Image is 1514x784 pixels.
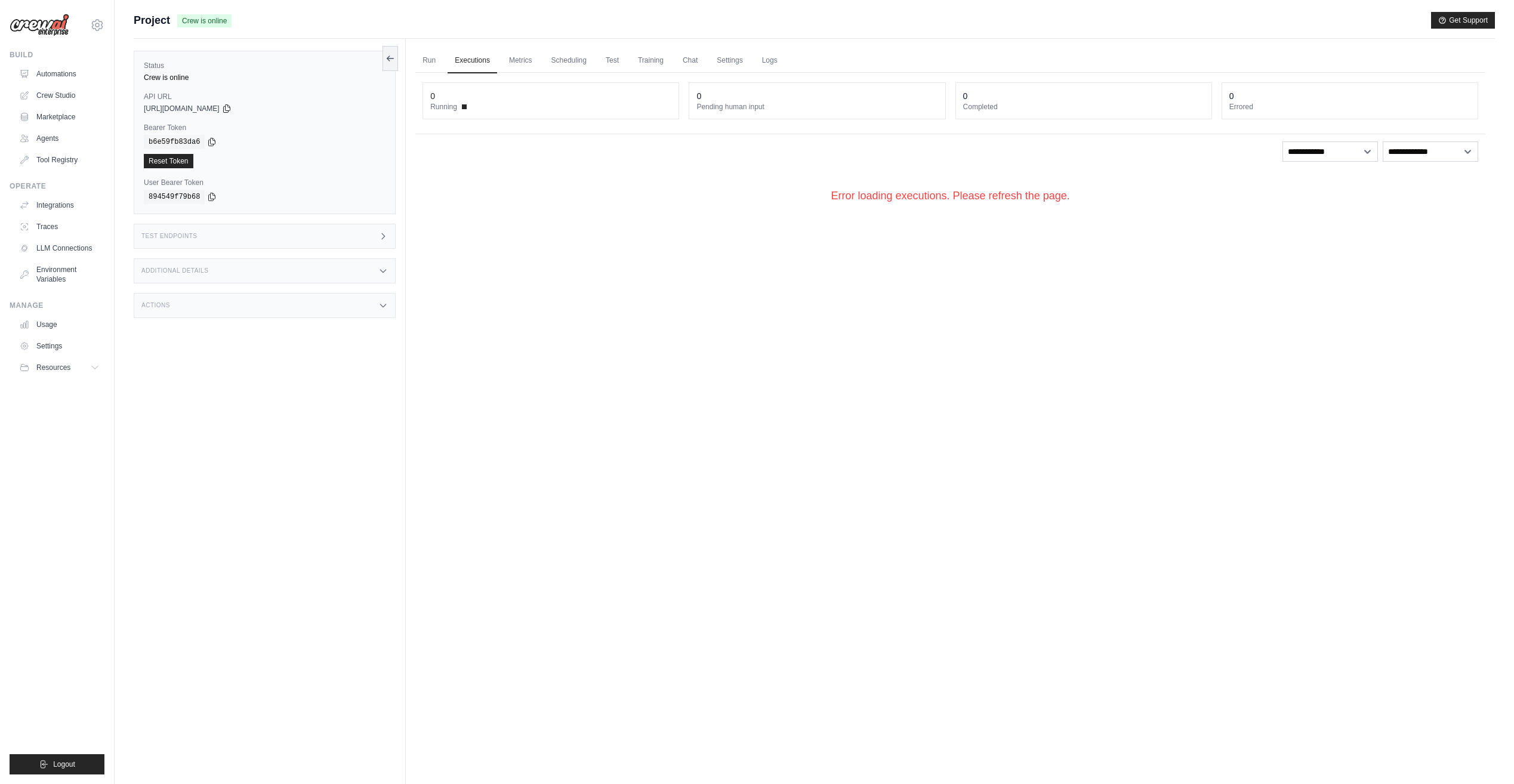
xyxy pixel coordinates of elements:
div: Build [10,50,104,60]
a: Tool Registry [14,150,104,169]
code: b6e59fb83da6 [144,135,205,149]
button: Get Support [1431,12,1495,29]
code: 894549f79b68 [144,190,205,204]
div: 0 [696,90,701,102]
a: Traces [14,217,104,236]
span: [URL][DOMAIN_NAME] [144,104,220,113]
label: User Bearer Token [144,178,386,187]
div: Manage [10,301,104,310]
div: 0 [1229,90,1234,102]
a: Usage [14,315,104,334]
a: Test [599,48,626,73]
h3: Additional Details [141,267,208,274]
div: Error loading executions. Please refresh the page. [415,169,1485,223]
span: Logout [53,760,75,769]
a: Integrations [14,196,104,215]
span: Crew is online [177,14,232,27]
a: Settings [710,48,750,73]
a: Chat [676,48,705,73]
div: Operate [10,181,104,191]
h3: Actions [141,302,170,309]
a: Metrics [502,48,539,73]
iframe: Chat Widget [1454,727,1514,784]
dt: Completed [963,102,1204,112]
dt: Pending human input [696,102,938,112]
div: 0 [963,90,968,102]
a: Automations [14,64,104,84]
a: LLM Connections [14,239,104,258]
div: Crew is online [144,73,386,82]
a: Training [631,48,671,73]
button: Logout [10,754,104,774]
label: Bearer Token [144,123,386,132]
a: Settings [14,337,104,356]
dt: Errored [1229,102,1470,112]
a: Crew Studio [14,86,104,105]
a: Executions [448,48,497,73]
label: API URL [144,92,386,101]
a: Agents [14,129,104,148]
span: Running [430,102,457,112]
span: Project [134,12,170,29]
span: Resources [36,363,70,372]
a: Environment Variables [14,260,104,289]
a: Marketplace [14,107,104,126]
a: Reset Token [144,154,193,168]
a: Logs [755,48,785,73]
button: Resources [14,358,104,377]
label: Status [144,61,386,70]
h3: Test Endpoints [141,233,198,240]
img: Logo [10,14,69,36]
div: 0 [430,90,435,102]
a: Run [415,48,443,73]
a: Scheduling [544,48,594,73]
